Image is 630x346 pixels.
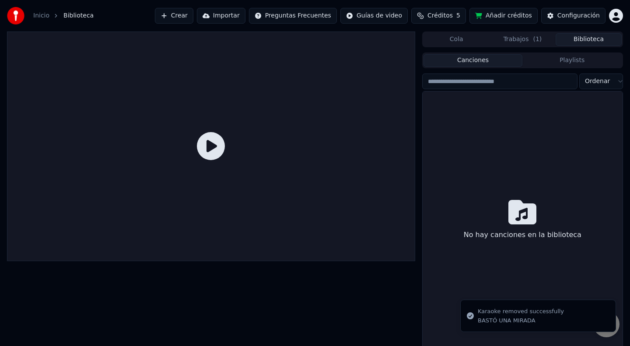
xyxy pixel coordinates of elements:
[490,33,556,46] button: Trabajos
[423,54,523,67] button: Canciones
[340,8,408,24] button: Guías de video
[33,11,94,20] nav: breadcrumb
[427,11,453,20] span: Créditos
[411,8,466,24] button: Créditos5
[33,11,49,20] a: Inicio
[456,11,460,20] span: 5
[522,54,622,67] button: Playlists
[478,307,564,316] div: Karaoke removed successfully
[469,8,538,24] button: Añadir créditos
[585,77,610,86] span: Ordenar
[63,11,94,20] span: Biblioteca
[155,8,193,24] button: Crear
[460,226,585,244] div: No hay canciones en la biblioteca
[533,35,542,44] span: ( 1 )
[556,33,622,46] button: Biblioteca
[7,7,24,24] img: youka
[557,11,600,20] div: Configuración
[478,317,564,325] div: BASTÓ UNA MIRADA
[423,33,490,46] button: Cola
[541,8,605,24] button: Configuración
[197,8,245,24] button: Importar
[249,8,337,24] button: Preguntas Frecuentes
